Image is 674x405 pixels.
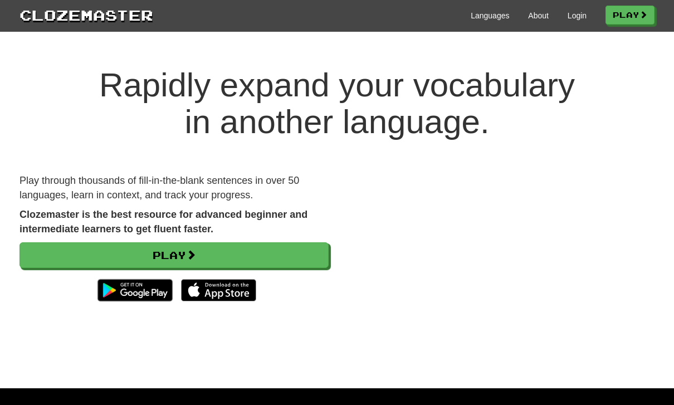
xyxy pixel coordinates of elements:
strong: Clozemaster is the best resource for advanced beginner and intermediate learners to get fluent fa... [19,209,307,235]
a: Clozemaster [19,4,153,25]
a: About [528,10,549,21]
a: Play [605,6,655,25]
a: Play [19,242,329,268]
a: Languages [471,10,509,21]
a: Login [568,10,587,21]
img: Get it on Google Play [92,274,178,307]
img: Download_on_the_App_Store_Badge_US-UK_135x40-25178aeef6eb6b83b96f5f2d004eda3bffbb37122de64afbaef7... [181,279,256,301]
p: Play through thousands of fill-in-the-blank sentences in over 50 languages, learn in context, and... [19,174,329,202]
